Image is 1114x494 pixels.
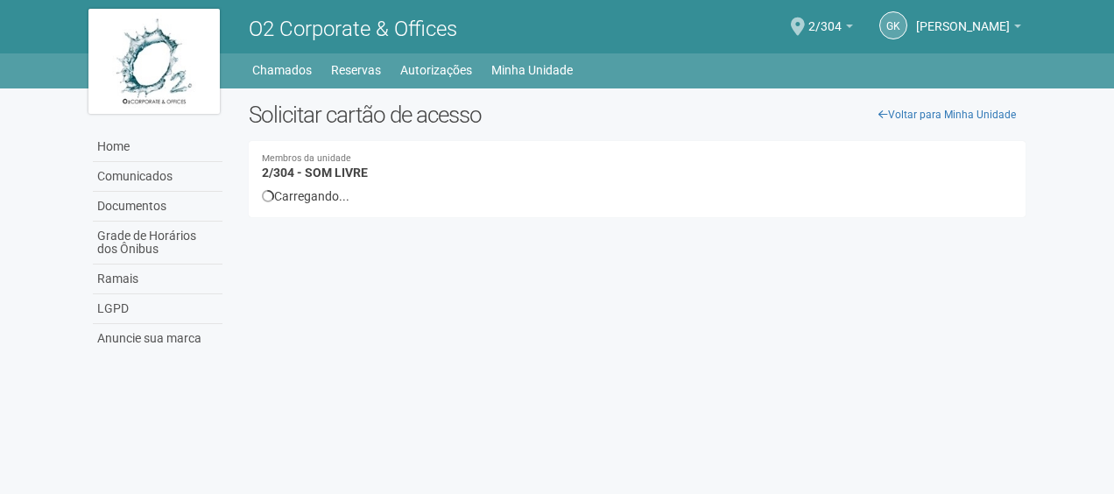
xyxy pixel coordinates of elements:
[262,154,1012,180] h4: 2/304 - SOM LIVRE
[808,3,842,33] span: 2/304
[808,22,853,36] a: 2/304
[88,9,220,114] img: logo.jpg
[249,102,1026,128] h2: Solicitar cartão de acesso
[93,192,222,222] a: Documentos
[869,102,1026,128] a: Voltar para Minha Unidade
[331,58,381,82] a: Reservas
[249,17,457,41] span: O2 Corporate & Offices
[262,154,1012,164] small: Membros da unidade
[93,162,222,192] a: Comunicados
[93,132,222,162] a: Home
[491,58,573,82] a: Minha Unidade
[916,3,1010,33] span: Gleice Kelly
[93,222,222,265] a: Grade de Horários dos Ônibus
[252,58,312,82] a: Chamados
[400,58,472,82] a: Autorizações
[93,294,222,324] a: LGPD
[916,22,1021,36] a: [PERSON_NAME]
[262,188,1012,204] div: Carregando...
[93,265,222,294] a: Ramais
[879,11,907,39] a: GK
[93,324,222,353] a: Anuncie sua marca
